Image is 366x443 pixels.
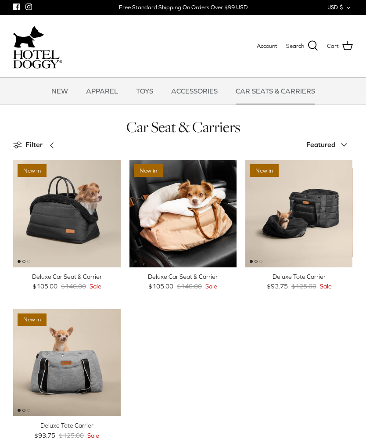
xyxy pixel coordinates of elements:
[13,4,20,10] a: Facebook
[257,43,277,49] span: Account
[61,281,86,291] span: $140.00
[327,40,353,52] a: Cart
[250,164,279,177] span: New in
[245,160,353,267] a: Deluxe Tote Carrier
[13,309,121,417] a: Deluxe Tote Carrier
[25,4,32,10] a: Instagram
[119,1,248,14] a: Free Standard Shipping On Orders Over $99 USD
[13,118,353,137] h1: Car Seat & Carriers
[306,140,335,148] span: Featured
[13,24,62,68] a: hoteldoggycom
[119,4,248,11] div: Free Standard Shipping On Orders Over $99 USD
[129,272,237,281] div: Deluxe Car Seat & Carrier
[59,431,84,440] span: $125.00
[13,24,44,50] img: dog-icon.svg
[90,281,101,291] span: Sale
[13,50,62,68] img: hoteldoggycom
[306,135,353,155] button: Featured
[286,40,318,52] a: Search
[245,272,353,281] div: Deluxe Tote Carrier
[13,272,121,281] div: Deluxe Car Seat & Carrier
[257,42,277,51] a: Account
[320,281,332,291] span: Sale
[129,272,237,292] a: Deluxe Car Seat & Carrier $105.00 $140.00 Sale
[228,78,323,104] a: CAR SEATS & CARRIERS
[13,160,121,267] a: Deluxe Car Seat & Carrier
[43,78,76,104] a: NEW
[327,42,339,51] span: Cart
[245,272,353,292] a: Deluxe Tote Carrier $93.75 $125.00 Sale
[291,281,316,291] span: $125.00
[13,272,121,292] a: Deluxe Car Seat & Carrier $105.00 $140.00 Sale
[129,160,237,267] a: Deluxe Car Seat & Carrier
[18,313,47,326] span: New in
[78,78,126,104] a: APPAREL
[267,281,288,291] span: $93.75
[177,281,202,291] span: $140.00
[25,139,43,151] span: Filter
[286,42,304,51] span: Search
[13,134,60,155] a: Filter
[34,431,55,440] span: $93.75
[18,164,47,177] span: New in
[163,78,226,104] a: ACCESSORIES
[13,421,121,440] a: Deluxe Tote Carrier $93.75 $125.00 Sale
[134,164,163,177] span: New in
[205,281,217,291] span: Sale
[13,421,121,430] div: Deluxe Tote Carrier
[32,281,57,291] span: $105.00
[148,281,173,291] span: $105.00
[128,78,161,104] a: TOYS
[87,431,99,440] span: Sale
